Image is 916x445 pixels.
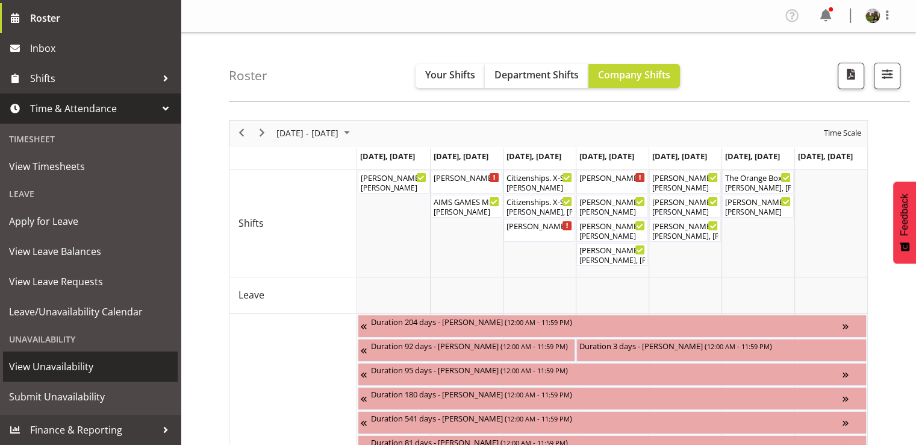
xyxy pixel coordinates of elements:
span: View Leave Requests [9,273,172,291]
div: The Orange Box ( ) [725,171,791,183]
div: Duration 204 days - [PERSON_NAME] ( ) [371,315,843,327]
button: Department Shifts [485,64,588,88]
div: [PERSON_NAME]/L ( ) [361,171,426,183]
div: Shifts"s event - Citizenships. X-Space Begin From Wednesday, September 3, 2025 at 9:30:00 AM GMT+... [503,195,575,218]
div: Leave [3,181,178,206]
span: Feedback [899,194,910,236]
span: Finance & Reporting [30,421,157,439]
span: View Timesheets [9,157,172,175]
span: 12:00 AM - 11:59 PM [507,317,570,327]
div: [PERSON_NAME] - Box Office (Daytime Shifts) ( ) [506,219,572,232]
button: Previous [234,125,250,140]
div: Shifts"s event - The Orange Box Begin From Saturday, September 6, 2025 at 7:00:00 AM GMT+12:00 En... [722,171,794,194]
span: [DATE], [DATE] [506,151,561,162]
div: AIMS GAMES Movie Night (backup venue) Cargo Shed ( ) [434,195,499,207]
div: [PERSON_NAME] Bloody [PERSON_NAME] ( ) [652,219,718,232]
div: [PERSON_NAME] [361,183,426,194]
div: Duration 95 days - [PERSON_NAME] ( ) [371,364,843,376]
div: Timesheet [3,127,178,151]
div: Shifts"s event - Wendy - Box Office (Daytime Shifts) Begin From Tuesday, September 2, 2025 at 10:... [431,171,502,194]
div: [PERSON_NAME] [434,207,499,218]
div: Shifts"s event - Kevin Bloody Wilson Begin From Thursday, September 4, 2025 at 6:30:00 PM GMT+12:... [576,243,648,266]
div: [PERSON_NAME] Bloody [PERSON_NAME] FOHM shift ( ) [652,171,718,183]
div: Unavailability"s event - Duration 95 days - Ciska Vogelzang Begin From Wednesday, June 11, 2025 a... [358,363,867,386]
span: Time Scale [823,125,862,140]
a: View Leave Balances [3,236,178,267]
a: Submit Unavailability [3,382,178,412]
div: Shifts"s event - Michelle - Kevin Bloody Wilson - Box office Begin From Thursday, September 4, 20... [576,219,648,242]
div: Shifts"s event - Kevin Bloody Wilson FOHM shift Begin From Thursday, September 4, 2025 at 6:00:00... [576,195,648,218]
div: Citizenships. X-Space ( ) [506,195,572,207]
span: [DATE], [DATE] [360,151,415,162]
div: [PERSON_NAME] Bloody [PERSON_NAME] - Box office ( ) [579,219,645,232]
span: [DATE], [DATE] [798,151,853,162]
button: Filter Shifts [874,63,900,89]
div: Unavailability"s event - Duration 204 days - Fiona Macnab Begin From Monday, March 10, 2025 at 12... [358,315,867,338]
div: [PERSON_NAME], [PERSON_NAME], [PERSON_NAME], [PERSON_NAME], [PERSON_NAME], [PERSON_NAME] [579,255,645,266]
span: [DATE], [DATE] [579,151,634,162]
span: Submit Unavailability [9,388,172,406]
button: Next [254,125,270,140]
td: Shifts resource [229,169,357,277]
span: 12:00 AM - 11:59 PM [503,341,565,351]
span: Your Shifts [425,68,475,81]
a: View Unavailability [3,352,178,382]
div: Shifts"s event - Kevin Bloody Wilson Begin From Friday, September 5, 2025 at 6:30:00 PM GMT+12:00... [649,219,721,242]
div: Unavailability [3,327,178,352]
span: View Unavailability [9,358,172,376]
div: [PERSON_NAME] [506,183,572,194]
div: next period [252,121,272,146]
div: Shifts"s event - Renee - Kevin Bloody Wilson - Box office Begin From Friday, September 5, 2025 at... [649,195,721,218]
div: Shifts"s event - Wendy - The Orange Box - Ticketing Box Office Begin From Saturday, September 6, ... [722,195,794,218]
div: previous period [231,121,252,146]
div: Unavailability"s event - Duration 180 days - Katrina Luca Begin From Friday, July 4, 2025 at 12:0... [358,387,867,410]
div: Shifts"s event - Kevin Bloody Wilson FOHM shift Begin From Friday, September 5, 2025 at 6:00:00 P... [649,171,721,194]
span: Time & Attendance [30,99,157,118]
div: Duration 541 days - [PERSON_NAME] ( ) [371,412,843,424]
button: Company Shifts [588,64,680,88]
span: Shifts [238,216,264,230]
div: [PERSON_NAME], [PERSON_NAME], [PERSON_NAME] [506,207,572,218]
span: [DATE], [DATE] [725,151,780,162]
a: View Leave Requests [3,267,178,297]
span: Company Shifts [598,68,670,81]
div: Shifts"s event - AIMS GAMES Movie Night (backup venue) Cargo Shed Begin From Tuesday, September 2... [431,195,502,218]
a: Leave/Unavailability Calendar [3,297,178,327]
div: [PERSON_NAME] Bloody [PERSON_NAME] ( ) [579,244,645,256]
button: Feedback - Show survey [893,181,916,264]
span: Leave/Unavailability Calendar [9,303,172,321]
span: 12:00 AM - 11:59 PM [707,341,770,351]
div: Shifts"s event - Citizenships. X-Space. FOHM Begin From Wednesday, September 3, 2025 at 8:30:00 A... [503,171,575,194]
div: Unavailability"s event - Duration 541 days - Thomas Bohanna Begin From Tuesday, July 8, 2025 at 1... [358,411,867,434]
div: Unavailability"s event - Duration 92 days - Heather Powell Begin From Tuesday, June 3, 2025 at 12... [358,339,575,362]
div: [PERSON_NAME] [579,231,645,242]
td: Leave resource [229,277,357,314]
span: 12:00 AM - 11:59 PM [503,365,565,375]
span: Department Shifts [494,68,579,81]
button: August 2025 [275,125,355,140]
span: Apply for Leave [9,212,172,230]
div: September 01 - 07, 2025 [272,121,357,146]
button: Download a PDF of the roster according to the set date range. [838,63,864,89]
span: Leave [238,288,264,302]
div: [PERSON_NAME] [725,207,791,218]
button: Time Scale [822,125,864,140]
div: [PERSON_NAME] - Box Office (Daytime Shifts) ( ) [579,171,645,183]
div: [PERSON_NAME], [PERSON_NAME], [PERSON_NAME], [PERSON_NAME], [PERSON_NAME], [PERSON_NAME] [652,231,718,242]
div: Unavailability"s event - Duration 3 days - Beana Badenhorst Begin From Thursday, September 4, 202... [576,339,867,362]
div: [PERSON_NAME] [579,207,645,218]
span: 12:00 AM - 11:59 PM [507,390,570,399]
div: Duration 180 days - [PERSON_NAME] ( ) [371,388,843,400]
div: [PERSON_NAME] - The Orange Box - Ticketing Box Office ( ) [725,195,791,207]
div: Duration 92 days - [PERSON_NAME] ( ) [371,339,572,352]
div: [PERSON_NAME] Bloody [PERSON_NAME] FOHM shift ( ) [579,195,645,207]
img: valerie-donaldson30b84046e2fb4b3171eb6bf86b7ff7f4.png [865,8,880,23]
h4: Roster [229,69,267,83]
div: [PERSON_NAME] [652,183,718,194]
div: [PERSON_NAME], [PERSON_NAME] [725,183,791,194]
span: [DATE], [DATE] [652,151,707,162]
div: Shifts"s event - WENDY A/L Begin From Monday, September 1, 2025 at 8:00:00 AM GMT+12:00 Ends At M... [358,171,429,194]
div: Shifts"s event - Wendy - Box Office (Daytime Shifts) Begin From Wednesday, September 3, 2025 at 1... [503,219,575,242]
div: Duration 3 days - [PERSON_NAME] ( ) [579,339,864,352]
span: [DATE] - [DATE] [275,125,340,140]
